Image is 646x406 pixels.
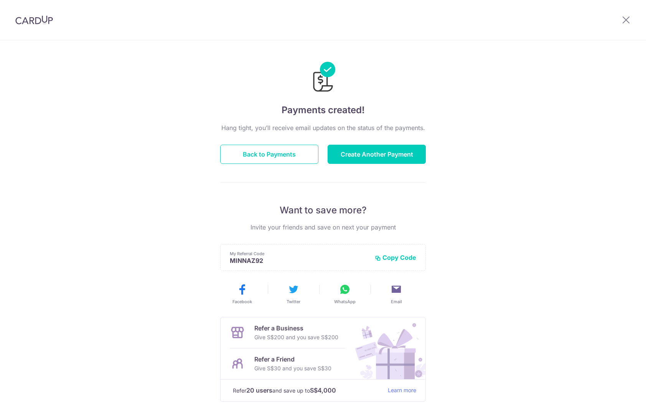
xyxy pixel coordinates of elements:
[375,254,416,261] button: Copy Code
[334,299,356,305] span: WhatsApp
[220,223,426,232] p: Invite your friends and save on next your payment
[254,323,338,333] p: Refer a Business
[230,257,369,264] p: MINNAZ92
[219,283,265,305] button: Facebook
[246,386,272,395] strong: 20 users
[391,299,402,305] span: Email
[311,62,335,94] img: Payments
[233,386,382,395] p: Refer and save up to
[254,333,338,342] p: Give S$200 and you save S$200
[220,145,318,164] button: Back to Payments
[271,283,316,305] button: Twitter
[287,299,300,305] span: Twitter
[374,283,419,305] button: Email
[328,145,426,164] button: Create Another Payment
[348,317,425,379] img: Refer
[310,386,336,395] strong: S$4,000
[220,123,426,132] p: Hang tight, you’ll receive email updates on the status of the payments.
[220,103,426,117] h4: Payments created!
[230,251,369,257] p: My Referral Code
[15,15,53,25] img: CardUp
[220,204,426,216] p: Want to save more?
[388,386,416,395] a: Learn more
[232,299,252,305] span: Facebook
[254,355,331,364] p: Refer a Friend
[254,364,331,373] p: Give S$30 and you save S$30
[322,283,367,305] button: WhatsApp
